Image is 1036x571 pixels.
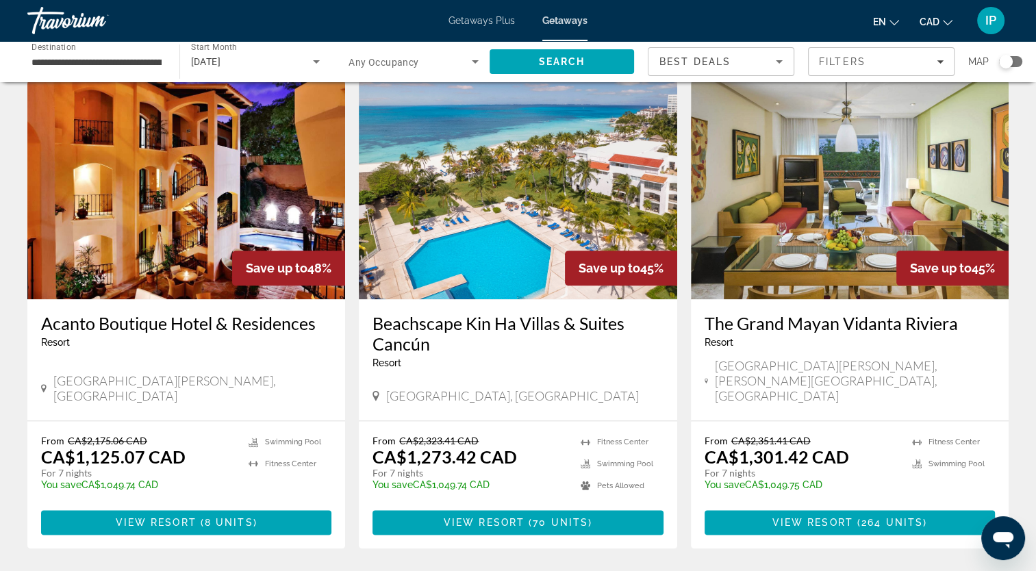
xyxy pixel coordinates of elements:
[399,435,479,446] span: CA$2,323.41 CAD
[41,313,331,333] a: Acanto Boutique Hotel & Residences
[659,56,731,67] span: Best Deals
[349,57,419,68] span: Any Occupancy
[386,388,639,403] span: [GEOGRAPHIC_DATA], [GEOGRAPHIC_DATA]
[973,6,1009,35] button: User Menu
[705,510,995,535] button: View Resort(264 units)
[565,251,677,285] div: 45%
[853,517,927,528] span: ( )
[205,517,253,528] span: 8 units
[41,435,64,446] span: From
[705,313,995,333] a: The Grand Mayan Vidanta Riviera
[691,80,1009,299] img: The Grand Mayan Vidanta Riviera
[444,517,525,528] span: View Resort
[265,459,316,468] span: Fitness Center
[705,337,733,348] span: Resort
[41,337,70,348] span: Resort
[542,15,588,26] a: Getaways
[372,479,566,490] p: CA$1,049.74 CAD
[191,56,221,67] span: [DATE]
[41,446,186,467] p: CA$1,125.07 CAD
[359,80,677,299] img: Beachscape Kin Ha Villas & Suites Cancún
[920,16,939,27] span: CAD
[246,261,307,275] span: Save up to
[265,437,321,446] span: Swimming Pool
[705,446,849,467] p: CA$1,301.42 CAD
[232,251,345,285] div: 48%
[41,467,235,479] p: For 7 nights
[538,56,585,67] span: Search
[372,357,401,368] span: Resort
[910,261,972,275] span: Save up to
[372,479,413,490] span: You save
[579,261,640,275] span: Save up to
[490,49,635,74] button: Search
[191,42,237,52] span: Start Month
[705,479,898,490] p: CA$1,049.75 CAD
[597,459,653,468] span: Swimming Pool
[372,446,517,467] p: CA$1,273.42 CAD
[68,435,147,446] span: CA$2,175.06 CAD
[116,517,197,528] span: View Resort
[525,517,592,528] span: ( )
[533,517,588,528] span: 70 units
[372,313,663,354] a: Beachscape Kin Ha Villas & Suites Cancún
[597,437,648,446] span: Fitness Center
[53,373,331,403] span: [GEOGRAPHIC_DATA][PERSON_NAME], [GEOGRAPHIC_DATA]
[41,510,331,535] button: View Resort(8 units)
[731,435,811,446] span: CA$2,351.41 CAD
[896,251,1009,285] div: 45%
[448,15,515,26] a: Getaways Plus
[27,80,345,299] img: Acanto Boutique Hotel & Residences
[772,517,853,528] span: View Resort
[873,16,886,27] span: en
[873,12,899,31] button: Change language
[920,12,952,31] button: Change currency
[861,517,923,528] span: 264 units
[819,56,866,67] span: Filters
[928,459,985,468] span: Swimming Pool
[705,479,745,490] span: You save
[705,435,728,446] span: From
[372,435,396,446] span: From
[808,47,955,76] button: Filters
[31,54,162,71] input: Select destination
[985,14,996,27] span: IP
[27,3,164,38] a: Travorium
[715,358,995,403] span: [GEOGRAPHIC_DATA][PERSON_NAME], [PERSON_NAME][GEOGRAPHIC_DATA], [GEOGRAPHIC_DATA]
[197,517,257,528] span: ( )
[597,481,644,490] span: Pets Allowed
[968,52,989,71] span: Map
[31,42,76,51] span: Destination
[372,467,566,479] p: For 7 nights
[372,510,663,535] button: View Resort(70 units)
[705,467,898,479] p: For 7 nights
[41,479,235,490] p: CA$1,049.74 CAD
[659,53,783,70] mat-select: Sort by
[928,437,980,446] span: Fitness Center
[41,479,81,490] span: You save
[981,516,1025,560] iframe: Button to launch messaging window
